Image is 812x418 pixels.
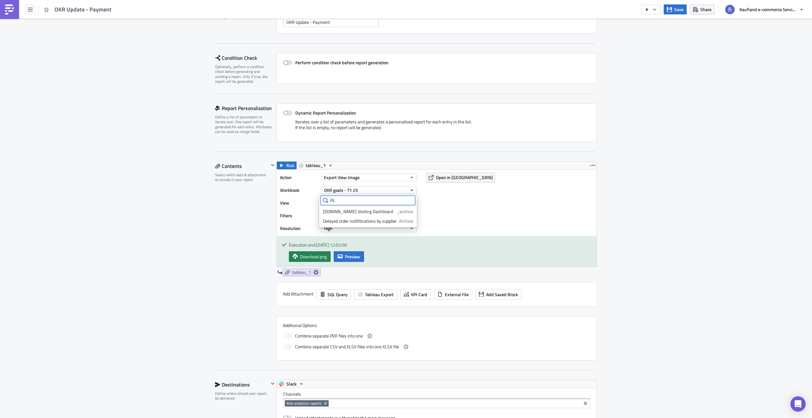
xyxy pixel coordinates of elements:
[215,115,272,134] div: Define a list of parameters to iterate over. One report will be generated for each entry. Attribu...
[286,162,294,169] span: Run
[324,225,332,232] span: High
[399,218,413,224] span: Archive
[4,4,15,15] img: PushMetrics
[295,332,363,340] span: Combine separate PDF files into one
[280,198,318,208] label: View
[321,174,417,181] button: Export View Image
[323,400,329,407] button: Remove Tag
[215,172,269,182] div: Select which data & attachment to include in your report.
[475,289,521,300] button: Add Saved Block
[790,396,806,412] div: Open Intercom Messenger
[739,6,797,13] span: Kaufland e-commerce Services GmbH & Co. KG
[286,380,297,388] span: Slack
[296,162,335,169] button: tableau_1
[321,186,417,194] button: OKR goals - T1 25
[700,6,711,13] span: Share
[300,253,327,260] span: Download png
[426,173,495,182] button: Open in [GEOGRAPHIC_DATA]
[283,119,590,135] div: Iterates over a list of parameters and generates a personalised report for each entry in the list...
[324,174,360,181] span: Export View Image
[400,289,431,300] button: KPI Card
[277,380,306,388] button: Slack
[289,241,592,248] div: Execution end: [DATE] 12:02:06
[280,211,318,220] label: Filters
[445,291,469,298] span: External File
[345,253,360,260] span: Preview
[215,103,276,113] div: Report Personalization
[436,174,493,181] span: Open in [GEOGRAPHIC_DATA]
[323,218,397,224] div: Delayed order notifitications by supplier
[54,6,112,13] span: OKR Update - Payment
[334,251,364,262] button: Preview
[47,10,56,15] a: here
[396,208,413,215] span: _archive
[434,289,472,300] button: External File
[280,185,318,195] label: Workbook
[411,291,427,298] span: KPI Card
[3,3,304,15] body: Rich Text Area. Press ALT-0 for help.
[486,291,518,298] span: Add Saved Block
[724,4,735,15] img: Avatar
[283,268,321,276] a: tableau_1
[327,291,347,298] span: SQL Query
[215,161,269,171] div: Contents
[283,391,590,397] label: Channels
[690,4,715,14] button: Share
[317,289,351,300] button: SQL Query
[292,269,311,275] span: tableau_1
[721,3,807,17] button: Kaufland e-commerce Services GmbH & Co. KG
[323,208,394,215] div: [DOMAIN_NAME] Visiting Dashboard
[215,380,269,389] div: Destinations
[269,380,276,387] button: Hide content
[215,15,272,19] div: Configure the basics of your report.
[321,196,415,205] input: Filter...
[306,162,326,169] span: tableau_1
[277,162,297,169] button: Run
[295,109,356,116] strong: Dynamic Report Personalization
[321,225,417,232] button: High
[215,64,272,84] div: Optionally, perform a condition check before generating and sending a report. Only if true, the r...
[295,59,388,66] strong: Perform condition check before report generation
[280,173,318,182] label: Action
[3,10,304,15] p: :moneybag: Full report
[582,400,589,407] button: Clear selected items
[354,289,397,300] button: Tableau Export
[289,251,331,262] a: Download png
[280,224,318,233] label: Resolution
[324,187,358,193] span: OKR goals - T1 25
[287,401,322,406] span: #ob-analytics-reports
[215,53,276,63] div: Condition Check
[674,6,683,13] span: Save
[283,323,590,328] label: Additional Options
[283,289,313,299] label: Add Attachment
[295,343,399,351] span: Combine separate CSV and XLSX files into one XLSX file
[664,4,687,14] button: Save
[215,391,269,401] div: Define where should your report be delivered.
[269,161,276,169] button: Hide content
[3,3,304,8] p: OKR Bi-Weekly Update - Payment
[365,291,394,298] span: Tableau Export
